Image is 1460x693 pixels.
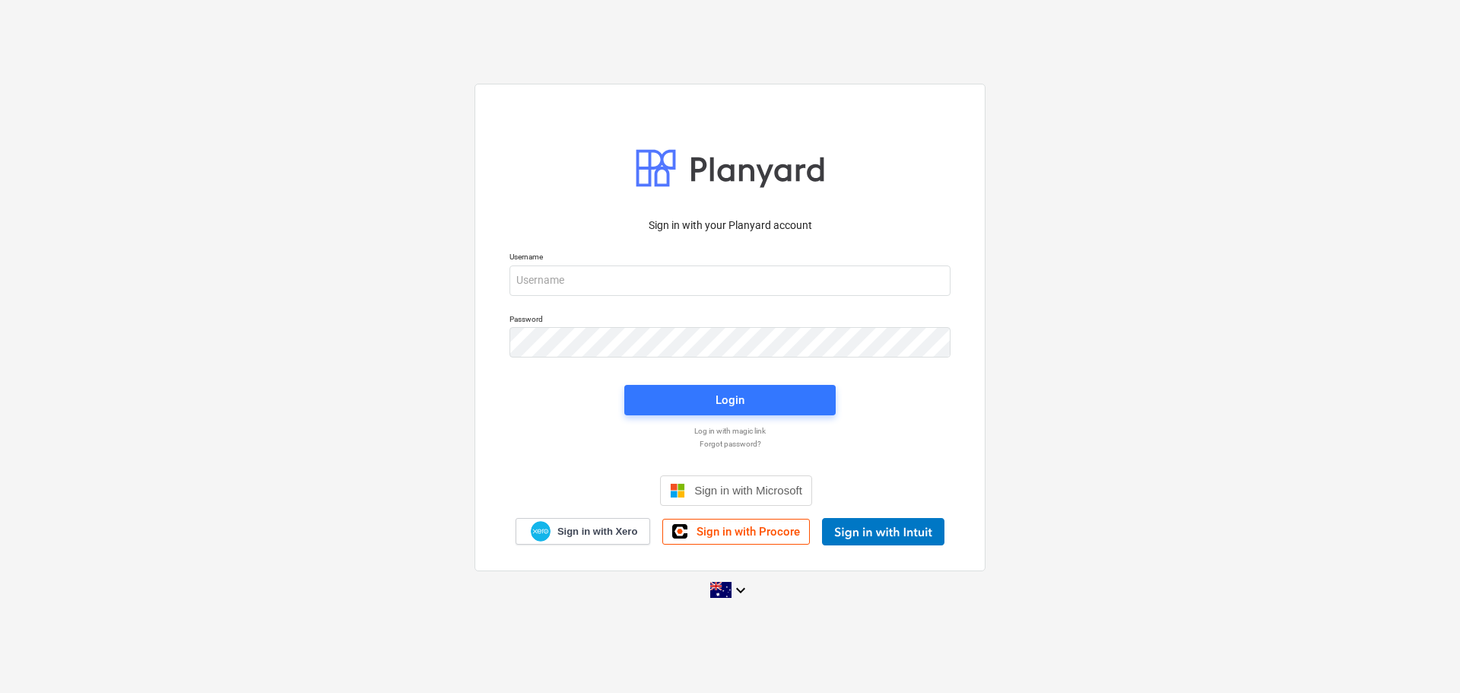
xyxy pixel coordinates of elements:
div: Login [716,390,744,410]
span: Sign in with Microsoft [694,484,802,497]
button: Login [624,385,836,415]
p: Sign in with your Planyard account [509,218,951,234]
p: Password [509,314,951,327]
a: Forgot password? [502,439,958,449]
i: keyboard_arrow_down [732,581,750,599]
img: Microsoft logo [670,483,685,498]
input: Username [509,265,951,296]
img: Xero logo [531,521,551,542]
p: Username [509,252,951,265]
a: Log in with magic link [502,426,958,436]
a: Sign in with Procore [662,519,810,545]
span: Sign in with Xero [557,525,637,539]
span: Sign in with Procore [697,525,800,539]
a: Sign in with Xero [516,518,651,545]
